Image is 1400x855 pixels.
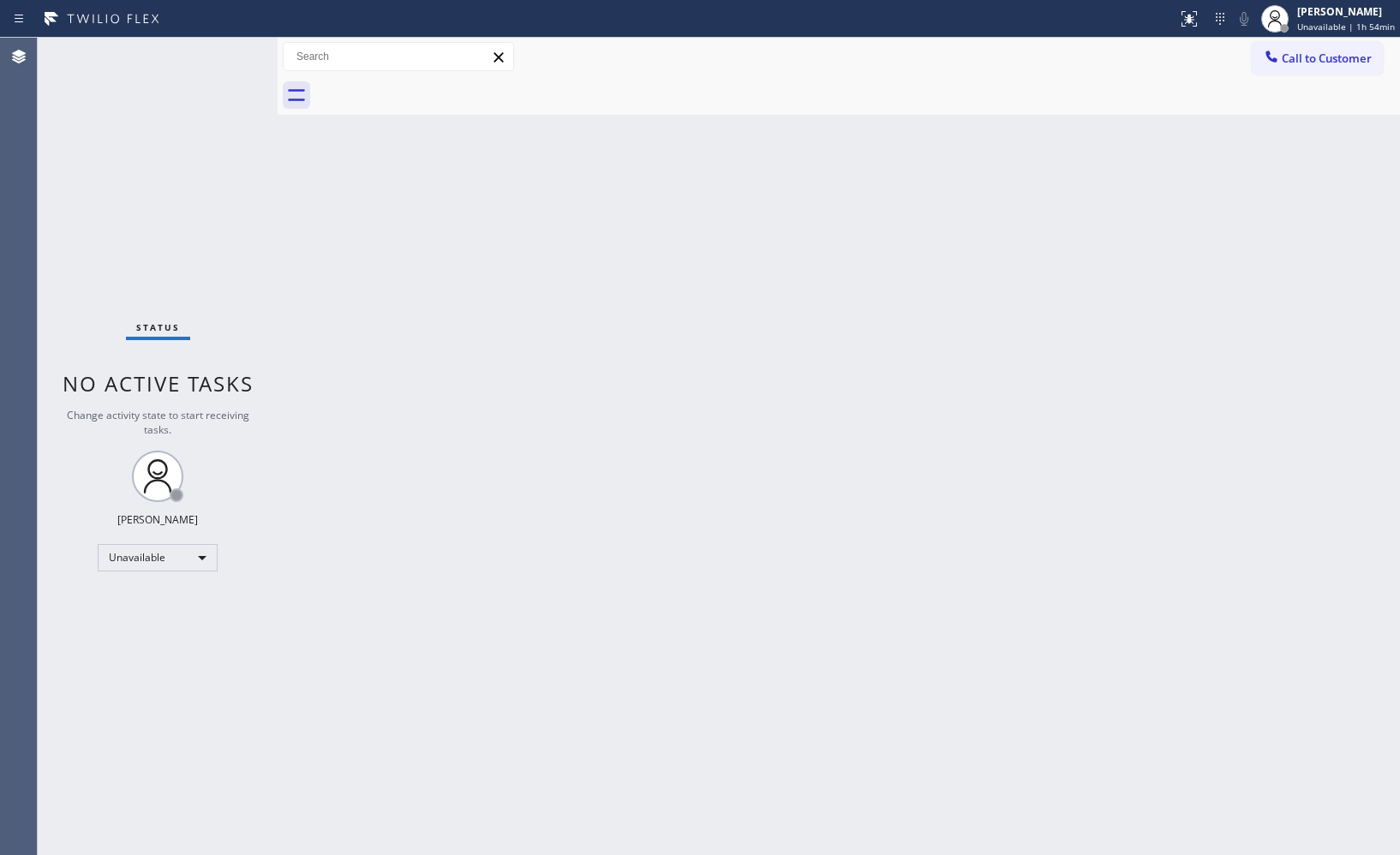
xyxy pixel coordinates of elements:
button: Mute [1232,7,1256,31]
span: Change activity state to start receiving tasks. [67,408,249,437]
div: [PERSON_NAME] [117,512,198,527]
span: Status [136,321,180,333]
span: Unavailable | 1h 54min [1297,21,1395,33]
span: Call to Customer [1282,51,1372,66]
div: Unavailable [98,544,218,571]
button: Call to Customer [1252,42,1383,75]
input: Search [284,43,513,70]
span: No active tasks [63,369,254,398]
div: [PERSON_NAME] [1297,4,1395,19]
